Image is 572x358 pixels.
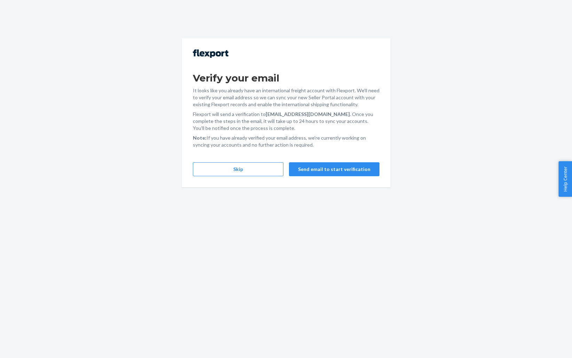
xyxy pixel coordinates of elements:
strong: Note: [193,135,206,141]
p: If you have already verified your email address, we're currently working on syncing your accounts... [193,134,379,148]
p: It looks like you already have an international freight account with Flexport. We'll need to veri... [193,87,379,108]
button: Send email to start verification [289,162,379,176]
h1: Verify your email [193,72,379,84]
button: Skip [193,162,283,176]
button: Help Center [558,161,572,197]
img: Flexport logo [193,49,228,58]
p: Flexport will send a verification to . Once you complete the steps in the email, it will take up ... [193,111,379,132]
strong: [EMAIL_ADDRESS][DOMAIN_NAME] [266,111,350,117]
